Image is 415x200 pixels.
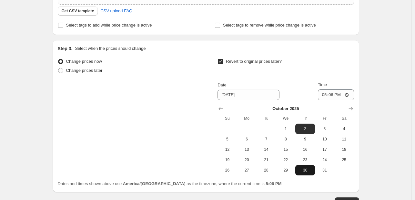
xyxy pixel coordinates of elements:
[259,147,273,152] span: 14
[276,144,295,155] button: Wednesday October 15 2025
[337,126,351,131] span: 4
[315,165,334,175] button: Friday October 31 2025
[66,68,103,73] span: Change prices later
[295,124,315,134] button: Thursday October 2 2025
[295,144,315,155] button: Thursday October 16 2025
[220,137,234,142] span: 5
[257,155,276,165] button: Tuesday October 21 2025
[220,116,234,121] span: Su
[278,157,293,162] span: 22
[259,157,273,162] span: 21
[318,137,332,142] span: 10
[337,157,351,162] span: 25
[315,113,334,124] th: Friday
[240,116,254,121] span: Mo
[337,147,351,152] span: 18
[318,82,327,87] span: Time
[318,147,332,152] span: 17
[276,124,295,134] button: Wednesday October 1 2025
[218,90,279,100] input: 9/25/2025
[240,157,254,162] span: 20
[315,124,334,134] button: Friday October 3 2025
[337,116,351,121] span: Sa
[278,168,293,173] span: 29
[318,89,354,100] input: 12:00
[218,144,237,155] button: Sunday October 12 2025
[259,137,273,142] span: 7
[58,6,98,16] button: Get CSV template
[257,113,276,124] th: Tuesday
[58,181,282,186] span: Dates and times shown above use as the timezone, where the current time is
[218,113,237,124] th: Sunday
[259,116,273,121] span: Tu
[278,126,293,131] span: 1
[298,157,312,162] span: 23
[278,137,293,142] span: 8
[226,59,282,64] span: Revert to original prices later?
[276,165,295,175] button: Wednesday October 29 2025
[334,134,354,144] button: Saturday October 11 2025
[334,155,354,165] button: Saturday October 25 2025
[337,137,351,142] span: 11
[66,23,152,28] span: Select tags to add while price change is active
[240,137,254,142] span: 6
[240,168,254,173] span: 27
[298,147,312,152] span: 16
[276,113,295,124] th: Wednesday
[218,83,226,87] span: Date
[315,134,334,144] button: Friday October 10 2025
[218,165,237,175] button: Sunday October 26 2025
[220,157,234,162] span: 19
[318,126,332,131] span: 3
[318,116,332,121] span: Fr
[259,168,273,173] span: 28
[295,155,315,165] button: Thursday October 23 2025
[100,8,132,14] span: CSV upload FAQ
[298,126,312,131] span: 2
[276,134,295,144] button: Wednesday October 8 2025
[315,144,334,155] button: Friday October 17 2025
[218,155,237,165] button: Sunday October 19 2025
[295,134,315,144] button: Thursday October 9 2025
[334,144,354,155] button: Saturday October 18 2025
[66,59,102,64] span: Change prices now
[346,104,355,113] button: Show next month, November 2025
[278,147,293,152] span: 15
[298,137,312,142] span: 9
[62,8,94,14] span: Get CSV template
[123,181,186,186] b: America/[GEOGRAPHIC_DATA]
[237,144,257,155] button: Monday October 13 2025
[334,124,354,134] button: Saturday October 4 2025
[237,134,257,144] button: Monday October 6 2025
[318,168,332,173] span: 31
[240,147,254,152] span: 13
[218,134,237,144] button: Sunday October 5 2025
[334,113,354,124] th: Saturday
[266,181,281,186] b: 5:06 PM
[295,165,315,175] button: Thursday October 30 2025
[315,155,334,165] button: Friday October 24 2025
[220,168,234,173] span: 26
[220,147,234,152] span: 12
[276,155,295,165] button: Wednesday October 22 2025
[237,155,257,165] button: Monday October 20 2025
[96,6,136,16] a: CSV upload FAQ
[298,168,312,173] span: 30
[278,116,293,121] span: We
[216,104,225,113] button: Show previous month, September 2025
[58,45,73,52] h2: Step 3.
[237,165,257,175] button: Monday October 27 2025
[223,23,316,28] span: Select tags to remove while price change is active
[257,165,276,175] button: Tuesday October 28 2025
[318,157,332,162] span: 24
[295,113,315,124] th: Thursday
[257,144,276,155] button: Tuesday October 14 2025
[298,116,312,121] span: Th
[75,45,146,52] p: Select when the prices should change
[257,134,276,144] button: Tuesday October 7 2025
[237,113,257,124] th: Monday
